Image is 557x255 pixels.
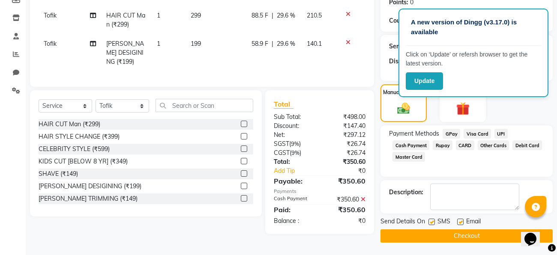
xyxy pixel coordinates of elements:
button: Update [406,72,443,90]
span: Master Card [392,152,425,162]
span: 199 [191,40,201,47]
span: Payment Methods [389,129,439,138]
div: Payable: [267,176,320,186]
div: ₹0 [328,166,372,175]
div: KIDS CUT [BELOW 8 YR] (₹349) [39,157,128,166]
div: [PERSON_NAME] TRIMMING (₹149) [39,194,138,203]
span: 140.1 [307,40,322,47]
span: Debit Card [512,140,542,150]
img: _cash.svg [393,101,414,116]
div: Service Total: [389,42,428,51]
span: Visa Card [464,129,491,139]
div: ₹350.60 [320,157,372,166]
span: 1 [157,40,160,47]
span: [PERSON_NAME] DESIGINING (₹199) [106,40,144,65]
div: [PERSON_NAME] DESIGINING (₹199) [39,182,141,191]
span: 29.6 % [277,39,295,48]
div: ₹147.40 [320,122,372,130]
span: 299 [191,12,201,19]
span: 210.5 [307,12,322,19]
div: ₹297.12 [320,130,372,139]
span: CGST [274,149,290,157]
div: Description: [389,188,423,197]
div: Balance : [267,216,320,225]
span: | [272,11,273,20]
div: ₹350.60 [320,176,372,186]
span: 1 [157,12,160,19]
div: HAIR CUT Man (₹299) [39,120,100,129]
span: 9% [291,140,299,147]
div: Discount: [267,122,320,130]
span: 88.5 F [252,11,268,20]
span: Tofik [44,12,57,19]
span: | [272,39,273,48]
div: ₹26.74 [320,139,372,148]
div: ₹26.74 [320,148,372,157]
div: ₹498.00 [320,113,372,122]
span: 58.9 F [252,39,268,48]
a: Add Tip [267,166,329,175]
div: Payments [274,188,366,195]
div: Sub Total: [267,113,320,122]
img: _gift.svg [452,101,474,117]
span: 29.6 % [277,11,295,20]
span: SMS [437,217,450,228]
div: Cash Payment [267,195,320,204]
div: ( ) [267,139,320,148]
input: Search or Scan [156,99,253,112]
span: UPI [494,129,508,139]
p: Click on ‘Update’ or refersh browser to get the latest version. [406,50,541,68]
iframe: chat widget [521,221,548,246]
label: Manual Payment [383,89,424,96]
span: CARD [456,140,474,150]
div: ₹0 [320,216,372,225]
p: A new version of Dingg (v3.17.0) is available [411,18,536,37]
button: Checkout [380,229,553,243]
div: ₹350.60 [320,195,372,204]
div: ₹350.60 [320,205,372,215]
span: Send Details On [380,217,425,228]
div: ( ) [267,148,320,157]
div: Coupon Code [389,16,441,25]
span: Tofik [44,40,57,47]
div: Discount: [389,57,416,66]
span: 9% [291,149,299,156]
div: HAIR STYLE CHANGE (₹399) [39,132,120,141]
span: SGST [274,140,289,148]
span: Email [466,217,481,228]
div: Total: [267,157,320,166]
span: GPay [443,129,460,139]
div: Net: [267,130,320,139]
span: Rupay [433,140,452,150]
span: Other Cards [478,140,509,150]
div: CELEBRITY STYLE (₹599) [39,145,110,154]
span: Total [274,100,293,109]
span: Cash Payment [392,140,429,150]
span: HAIR CUT Man (₹299) [106,12,145,28]
div: Paid: [267,205,320,215]
div: SHAVE (₹149) [39,169,78,178]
